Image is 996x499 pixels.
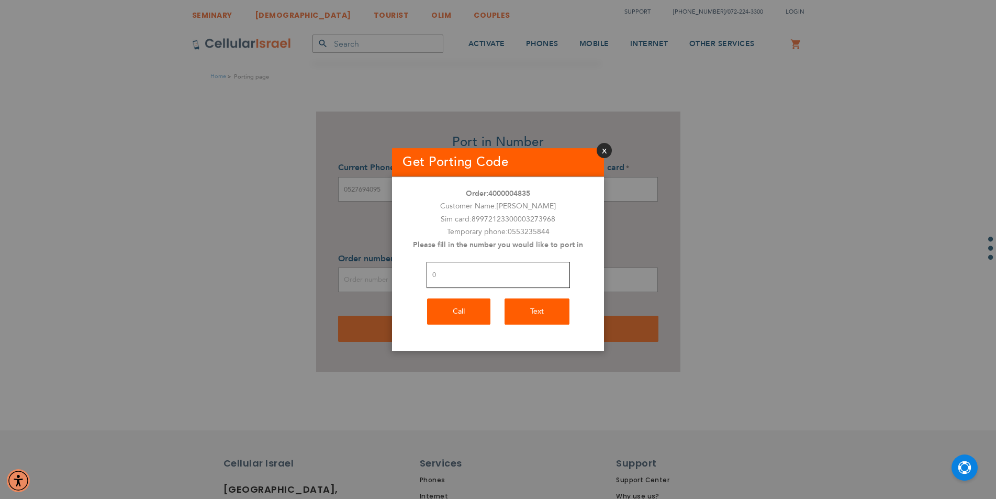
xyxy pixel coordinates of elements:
[472,214,555,224] span: 89972123300003273968
[392,200,604,213] div: Customer Name:
[427,262,570,288] input: Phone number
[508,227,550,237] span: 0553235844
[488,188,530,198] span: 4000004835
[413,240,583,250] strong: Please fill in the number you would like to port in
[392,148,604,176] h1: Get Porting Code
[392,226,604,239] div: Temporary phone:
[505,298,569,325] button: Text
[392,187,604,201] div: Order:
[497,201,556,211] span: [PERSON_NAME]
[427,298,490,325] button: Call
[7,469,30,492] div: Accessibility Menu
[392,213,604,226] div: Sim card:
